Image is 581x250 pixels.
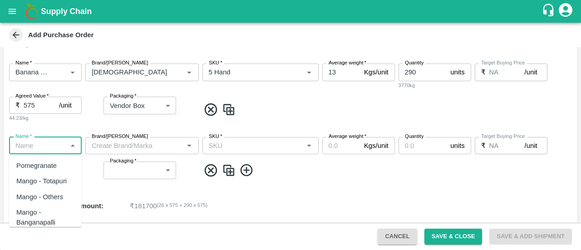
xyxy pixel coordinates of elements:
[15,59,32,67] label: Name
[183,140,195,152] button: Open
[329,133,366,140] label: Average weight
[41,5,542,18] a: Supply Chain
[67,66,79,78] button: Open
[205,140,301,152] input: SKU
[489,137,525,154] input: 0.0
[542,3,557,20] div: customer-support
[9,114,100,122] div: 44.23/kg
[209,133,222,140] label: SKU
[481,59,525,67] label: Target Buying Price
[209,59,222,67] label: SKU
[12,66,52,78] input: Name
[481,67,486,77] p: ₹
[525,141,537,151] p: /unit
[364,67,389,77] p: Kgs/unit
[110,101,145,111] p: Vendor Box
[329,59,366,67] label: Average weight
[481,133,525,140] label: Target Buying Price
[450,67,464,77] p: units
[41,7,92,16] b: Supply Chain
[489,64,525,81] input: 0.0
[399,137,447,154] input: 0.0
[405,59,423,67] label: Quantity
[525,67,537,77] p: /unit
[481,141,486,151] p: ₹
[110,93,137,100] label: Packaging
[23,2,41,20] img: logo
[24,97,59,114] input: 0.0
[67,140,79,152] button: Close
[378,229,417,245] button: Cancel
[130,201,157,211] p: ₹ 181700
[364,141,389,151] p: Kgs/unit
[399,81,471,89] div: 3770kg
[183,66,195,78] button: Open
[28,31,94,39] b: Add Purchase Order
[205,66,289,78] input: SKU
[405,133,423,140] label: Quantity
[2,1,23,22] button: open drawer
[222,163,236,178] img: CloneIcon
[557,2,574,21] div: account of current user
[157,201,208,211] span: ( 26 x 575 + 290 x 575 )
[59,100,72,110] p: /unit
[222,102,236,117] img: CloneIcon
[303,66,315,78] button: Open
[110,157,137,165] label: Packaging
[92,133,148,140] label: Brand/[PERSON_NAME]
[92,59,148,67] label: Brand/[PERSON_NAME]
[424,229,483,245] button: Save & Close
[15,93,49,100] label: Agreed Value
[303,140,315,152] button: Open
[16,207,74,228] div: Mango - Banganapalli
[322,64,360,81] input: 0.0
[399,64,447,81] input: 0.0
[16,192,63,202] div: Mango - Others
[16,161,57,171] div: Pomegranate
[322,137,360,154] input: 0.0
[450,141,464,151] p: units
[12,140,64,152] input: Name
[16,176,67,186] div: Mango - Totapuri
[88,140,181,152] input: Create Brand/Marka
[15,133,32,140] label: Name
[15,100,20,110] p: ₹
[88,66,169,78] input: Create Brand/Marka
